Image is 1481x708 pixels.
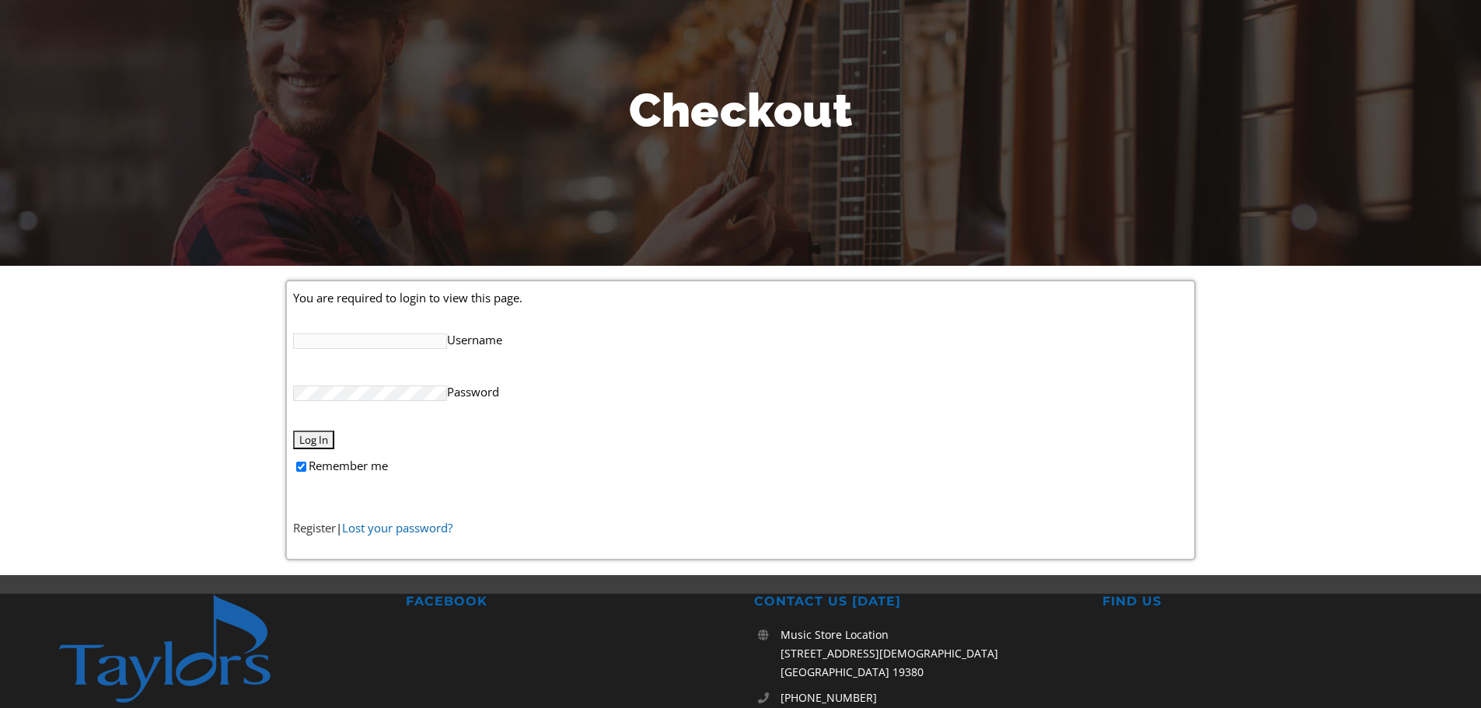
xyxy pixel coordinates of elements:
input: Username [293,333,447,349]
a: [PHONE_NUMBER] [781,689,1075,707]
input: Password [293,385,447,401]
h2: CONTACT US [DATE] [754,594,1075,610]
input: Log In [293,431,334,449]
h2: FIND US [1102,594,1423,610]
label: Password [293,376,1188,408]
label: Remember me [293,449,1188,481]
a: Register [293,520,336,535]
a: Lost your password? [342,520,452,535]
label: Username [293,323,1188,355]
h2: FACEBOOK [406,594,727,610]
h1: Checkout [286,78,1196,143]
p: Music Store Location [STREET_ADDRESS][DEMOGRAPHIC_DATA] [GEOGRAPHIC_DATA] 19380 [781,626,1075,681]
img: footer-logo [58,594,303,704]
p: | [293,518,1188,538]
p: You are required to login to view this page. [293,288,1188,308]
input: Remember me [296,462,306,472]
